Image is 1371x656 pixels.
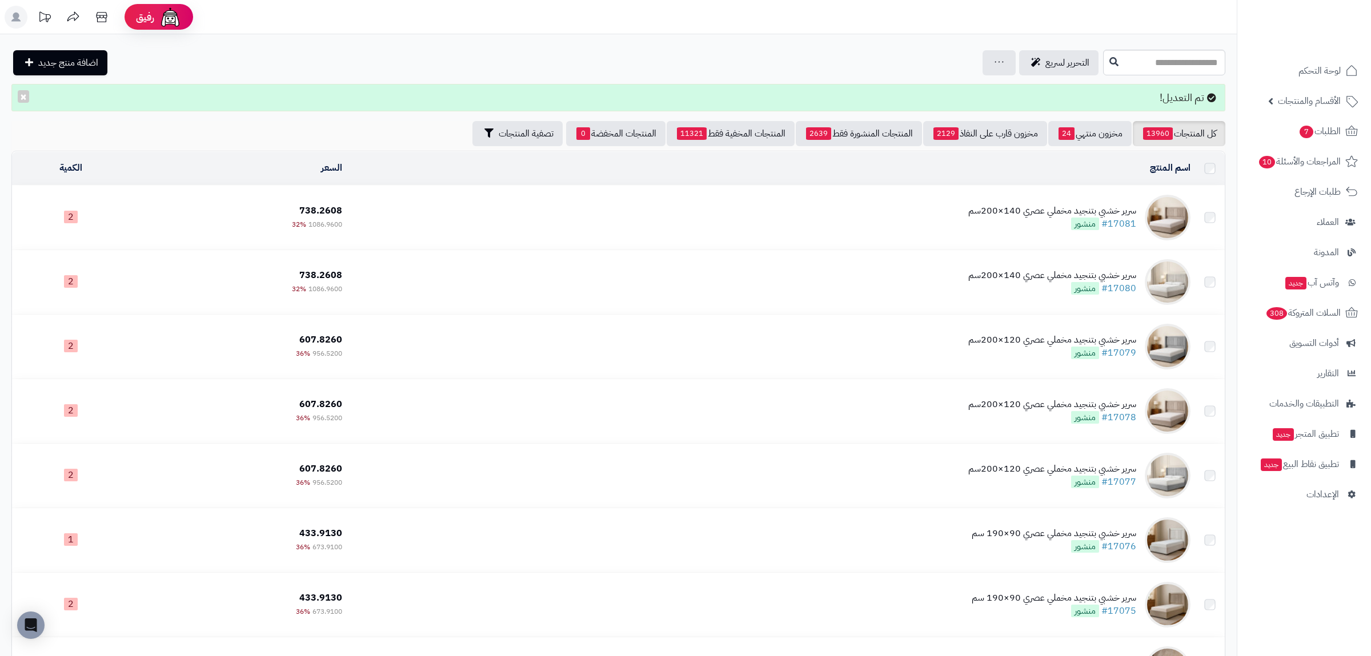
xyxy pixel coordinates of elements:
[296,477,310,488] span: 36%
[38,56,98,70] span: اضافة منتج جديد
[1314,244,1339,260] span: المدونة
[806,127,831,140] span: 2639
[1071,411,1099,424] span: منشور
[13,50,107,75] a: اضافة منتج جديد
[1101,604,1136,618] a: #17075
[296,413,310,423] span: 36%
[59,161,82,175] a: الكمية
[1071,540,1099,553] span: منشور
[299,462,342,476] span: 607.8260
[1059,127,1075,140] span: 24
[1244,148,1364,175] a: المراجعات والأسئلة10
[299,591,342,605] span: 433.9130
[1285,277,1306,289] span: جديد
[299,204,342,218] span: 738.2608
[136,10,154,24] span: رفيق
[312,606,342,617] span: 673.9100
[968,269,1136,282] div: سرير خشبي بتنجيد مخملي عصري 140×200سم
[64,598,78,610] span: 2
[1244,118,1364,145] a: الطلبات7
[968,398,1136,411] div: سرير خشبي بتنجيد مخملي عصري 120×200سم
[1101,475,1136,489] a: #17077
[1317,365,1339,381] span: التقارير
[1259,156,1275,168] span: 10
[923,121,1047,146] a: مخزون قارب على النفاذ2129
[308,284,342,294] span: 1086.9600
[312,348,342,359] span: 956.5200
[1101,540,1136,553] a: #17076
[64,404,78,417] span: 2
[1071,476,1099,488] span: منشور
[1298,63,1341,79] span: لوحة التحكم
[292,284,306,294] span: 32%
[312,413,342,423] span: 956.5200
[933,127,959,140] span: 2129
[1244,178,1364,206] a: طلبات الإرجاع
[1133,121,1225,146] a: كل المنتجات13960
[1048,121,1132,146] a: مخزون منتهي24
[292,219,306,230] span: 32%
[321,161,342,175] a: السعر
[1258,154,1341,170] span: المراجعات والأسئلة
[472,121,563,146] button: تصفية المنتجات
[64,211,78,223] span: 2
[972,591,1136,605] div: سرير خشبي بتنجيد مخملي عصري 90×190 سم
[1289,335,1339,351] span: أدوات التسويق
[296,542,310,552] span: 36%
[18,90,29,103] button: ×
[1071,347,1099,359] span: منشور
[1244,329,1364,357] a: أدوات التسويق
[1278,93,1341,109] span: الأقسام والمنتجات
[17,611,45,639] div: Open Intercom Messenger
[576,127,590,140] span: 0
[299,268,342,282] span: 738.2608
[1298,123,1341,139] span: الطلبات
[64,275,78,288] span: 2
[968,333,1136,347] div: سرير خشبي بتنجيد مخملي عصري 120×200سم
[1269,396,1339,412] span: التطبيقات والخدمات
[972,527,1136,540] div: سرير خشبي بتنجيد مخملي عصري 90×190 سم
[1145,453,1190,498] img: سرير خشبي بتنجيد مخملي عصري 120×200سم
[299,333,342,347] span: 607.8260
[1266,307,1287,320] span: 308
[312,542,342,552] span: 673.9100
[1101,217,1136,231] a: #17081
[299,397,342,411] span: 607.8260
[1145,582,1190,627] img: سرير خشبي بتنجيد مخملي عصري 90×190 سم
[1244,481,1364,508] a: الإعدادات
[1284,275,1339,291] span: وآتس آب
[1306,486,1339,502] span: الإعدادات
[968,462,1136,476] div: سرير خشبي بتنجيد مخملي عصري 120×200سم
[312,477,342,488] span: 956.5200
[796,121,922,146] a: المنتجات المنشورة فقط2639
[1071,218,1099,230] span: منشور
[296,348,310,359] span: 36%
[677,127,707,140] span: 11321
[1244,208,1364,236] a: العملاء
[1272,426,1339,442] span: تطبيق المتجر
[1145,259,1190,305] img: سرير خشبي بتنجيد مخملي عصري 140×200سم
[1244,450,1364,478] a: تطبيق نقاط البيعجديد
[1101,410,1136,424] a: #17078
[1244,360,1364,387] a: التقارير
[1244,57,1364,84] a: لوحة التحكم
[299,526,342,540] span: 433.9130
[1145,517,1190,563] img: سرير خشبي بتنجيد مخملي عصري 90×190 سم
[1294,184,1341,200] span: طلبات الإرجاع
[30,6,59,31] a: تحديثات المنصة
[1143,127,1173,140] span: 13960
[1145,324,1190,369] img: سرير خشبي بتنجيد مخملي عصري 120×200سم
[1273,428,1294,441] span: جديد
[64,340,78,352] span: 2
[64,469,78,481] span: 2
[499,127,554,140] span: تصفية المنتجات
[1145,195,1190,240] img: سرير خشبي بتنجيد مخملي عصري 140×200سم
[1145,388,1190,434] img: سرير خشبي بتنجيد مخملي عصري 120×200سم
[159,6,182,29] img: ai-face.png
[1265,305,1341,321] span: السلات المتروكة
[968,204,1136,218] div: سرير خشبي بتنجيد مخملي عصري 140×200سم
[308,219,342,230] span: 1086.9600
[64,533,78,546] span: 1
[667,121,795,146] a: المنتجات المخفية فقط11321
[1244,299,1364,327] a: السلات المتروكة308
